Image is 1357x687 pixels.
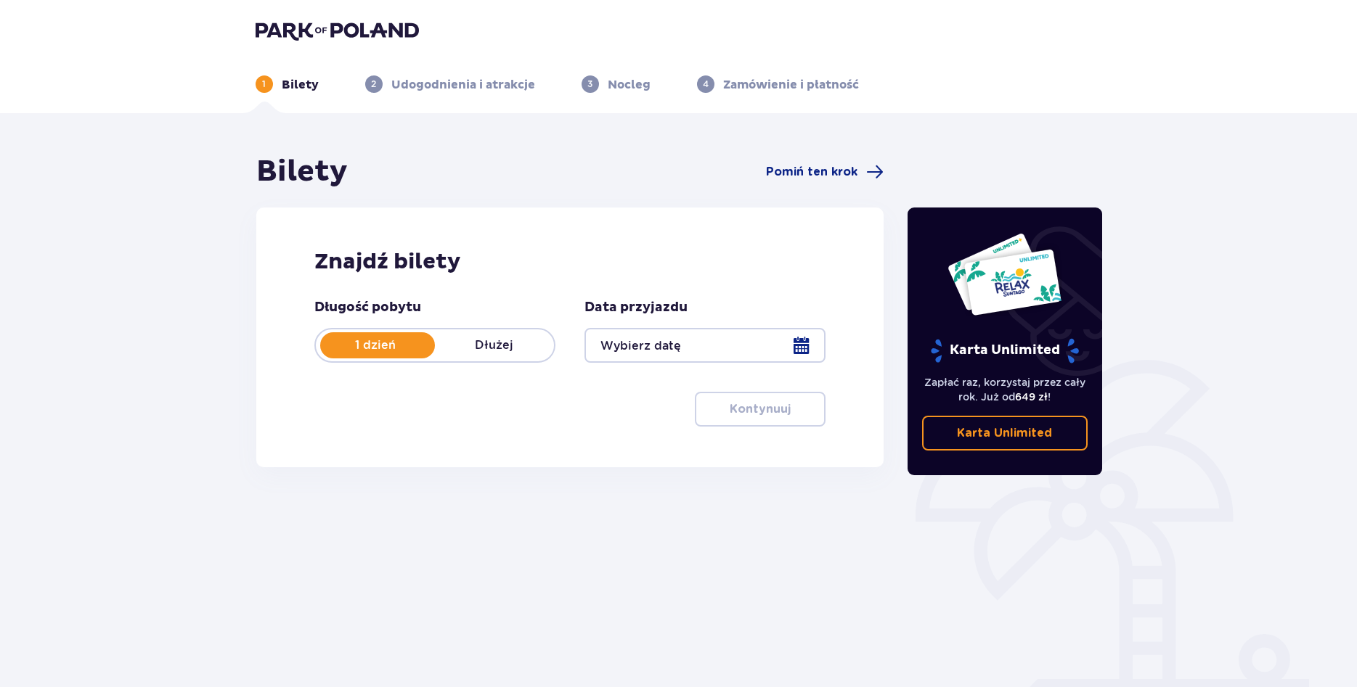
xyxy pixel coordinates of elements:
img: Dwie karty całoroczne do Suntago z napisem 'UNLIMITED RELAX', na białym tle z tropikalnymi liśćmi... [947,232,1062,316]
p: Zamówienie i płatność [723,77,859,93]
h2: Znajdź bilety [314,248,826,276]
p: Karta Unlimited [957,425,1052,441]
p: Udogodnienia i atrakcje [391,77,535,93]
p: 1 dzień [316,337,435,353]
p: Dłużej [435,337,554,353]
p: Kontynuuj [730,401,791,417]
p: Zapłać raz, korzystaj przez cały rok. Już od ! [922,375,1088,404]
h1: Bilety [256,154,348,190]
button: Kontynuuj [695,392,826,427]
p: 1 [262,78,266,91]
p: Karta Unlimited [929,338,1080,363]
span: Pomiń ten krok [766,164,857,180]
p: Długość pobytu [314,299,421,316]
div: 1Bilety [256,75,319,93]
p: Bilety [282,77,319,93]
span: 649 zł [1015,391,1048,403]
p: 4 [703,78,709,91]
p: 2 [371,78,376,91]
a: Karta Unlimited [922,416,1088,451]
p: Nocleg [608,77,651,93]
a: Pomiń ten krok [766,163,884,181]
div: 2Udogodnienia i atrakcje [365,75,535,93]
div: 3Nocleg [582,75,651,93]
img: Park of Poland logo [256,20,419,41]
p: Data przyjazdu [584,299,688,316]
p: 3 [587,78,592,91]
div: 4Zamówienie i płatność [697,75,859,93]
